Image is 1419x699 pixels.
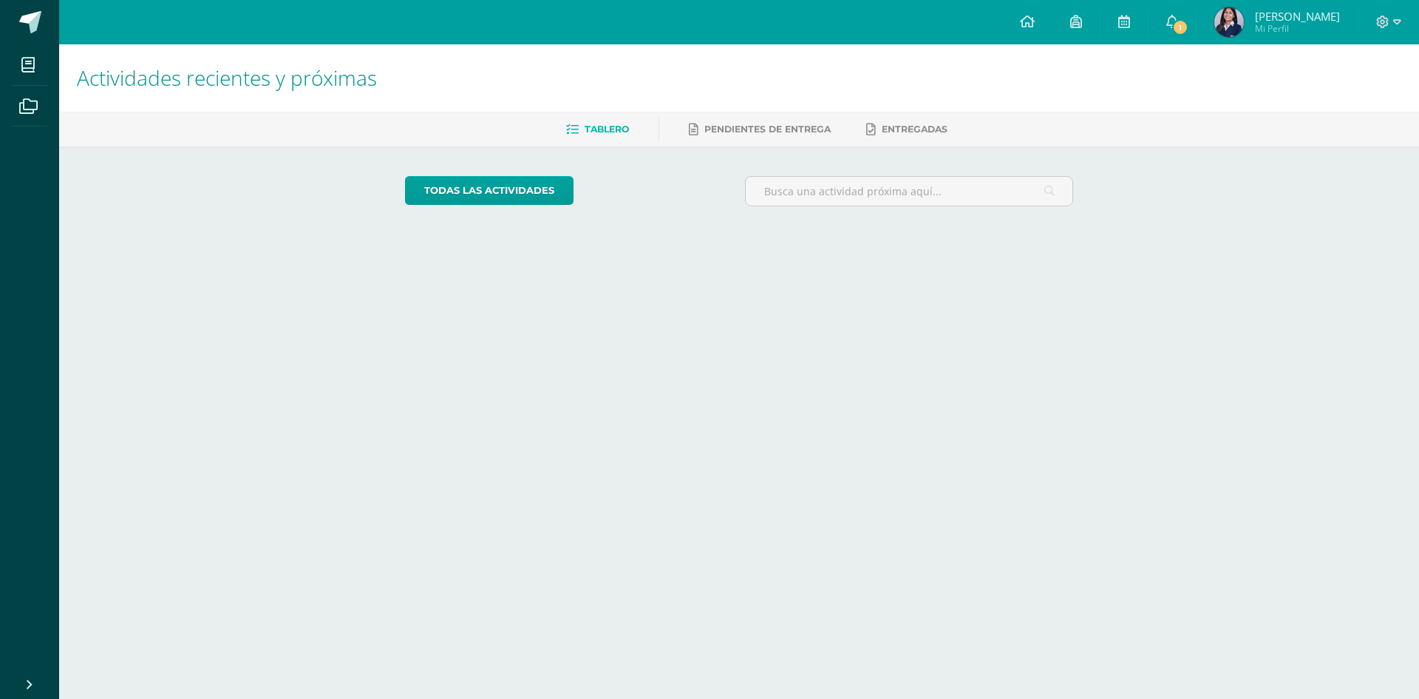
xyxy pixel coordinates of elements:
[866,118,947,141] a: Entregadas
[77,64,377,92] span: Actividades recientes y próximas
[1255,22,1340,35] span: Mi Perfil
[704,124,831,135] span: Pendientes de entrega
[1255,9,1340,24] span: [PERSON_NAME]
[405,176,574,205] a: todas las Actividades
[746,177,1073,206] input: Busca una actividad próxima aquí...
[566,118,629,141] a: Tablero
[1214,7,1244,37] img: a82f2996fe71ceb61ee3e19894f4f185.png
[585,124,629,135] span: Tablero
[689,118,831,141] a: Pendientes de entrega
[882,124,947,135] span: Entregadas
[1172,19,1188,36] span: 1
